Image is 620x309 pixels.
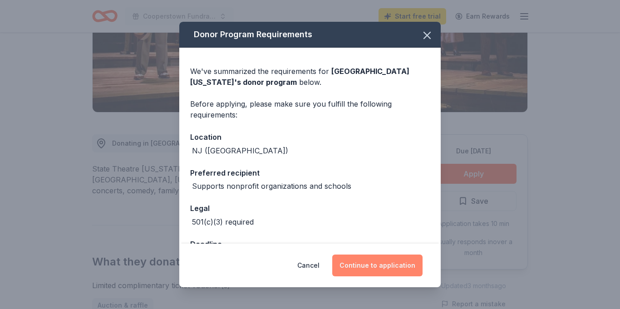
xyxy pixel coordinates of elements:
[190,202,430,214] div: Legal
[192,216,254,227] div: 501(c)(3) required
[190,98,430,120] div: Before applying, please make sure you fulfill the following requirements:
[179,22,441,48] div: Donor Program Requirements
[192,145,288,156] div: NJ ([GEOGRAPHIC_DATA])
[190,238,430,250] div: Deadline
[190,66,430,88] div: We've summarized the requirements for below.
[192,181,351,191] div: Supports nonprofit organizations and schools
[190,167,430,179] div: Preferred recipient
[332,255,423,276] button: Continue to application
[190,131,430,143] div: Location
[297,255,320,276] button: Cancel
